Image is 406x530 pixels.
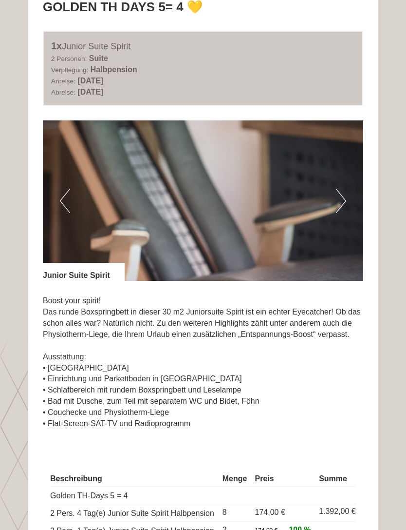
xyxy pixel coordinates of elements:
[51,66,88,74] small: Verpflegung:
[51,78,75,85] small: Anreise:
[77,88,103,96] b: [DATE]
[251,471,315,487] th: Preis
[60,189,70,213] button: Previous
[43,120,363,281] img: image
[43,263,125,281] div: Junior Suite Spirit
[50,471,219,487] th: Beschreibung
[51,39,355,53] div: Junior Suite Spirit
[50,504,219,522] td: 2 Pers. 4 Tag(e) Junior Suite Spirit Halbpension
[336,189,346,213] button: Next
[77,77,103,85] b: [DATE]
[51,55,87,62] small: 2 Personen:
[255,508,285,516] span: 174,00 €
[219,504,251,522] td: 8
[315,471,356,487] th: Summe
[51,89,75,96] small: Abreise:
[43,295,363,429] p: Boost your spirit! Das runde Boxspringbett in dieser 30 m2 Juniorsuite Spirit ist ein echter Eyec...
[89,54,108,62] b: Suite
[51,40,62,51] b: 1x
[91,65,137,74] b: Halbpension
[219,471,251,487] th: Menge
[315,504,356,522] td: 1.392,00 €
[50,487,219,504] td: Golden TH-Days 5 = 4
